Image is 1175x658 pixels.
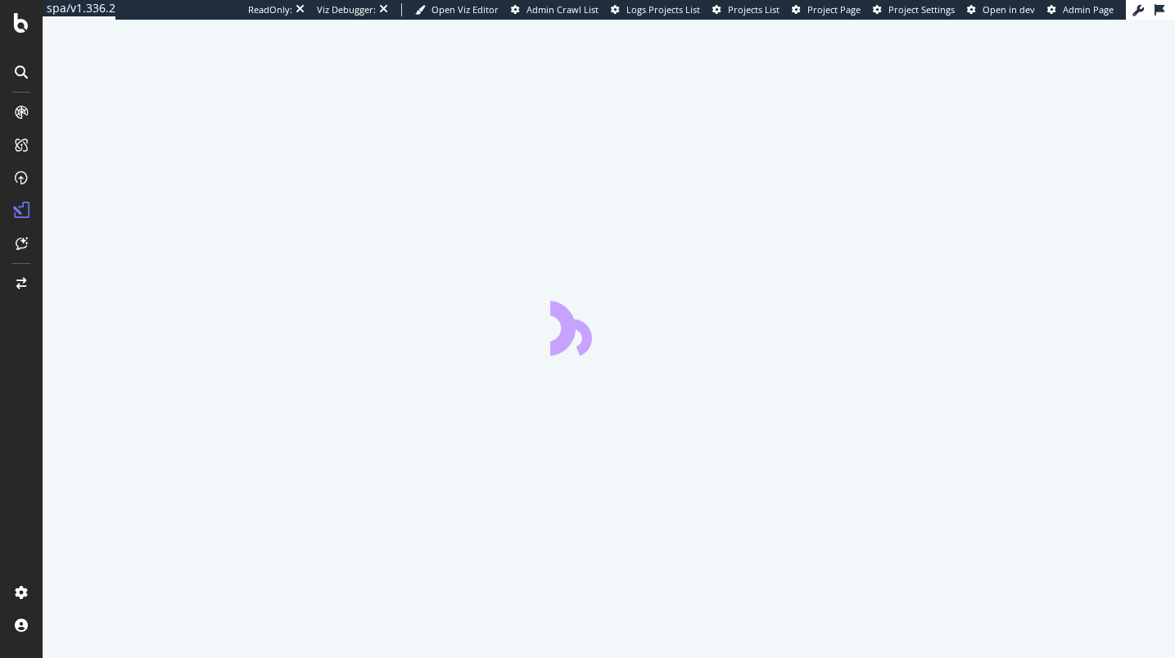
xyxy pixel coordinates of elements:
[967,3,1035,16] a: Open in dev
[611,3,700,16] a: Logs Projects List
[526,3,599,16] span: Admin Crawl List
[550,297,668,356] div: animation
[807,3,861,16] span: Project Page
[792,3,861,16] a: Project Page
[415,3,499,16] a: Open Viz Editor
[712,3,780,16] a: Projects List
[248,3,292,16] div: ReadOnly:
[511,3,599,16] a: Admin Crawl List
[1047,3,1114,16] a: Admin Page
[626,3,700,16] span: Logs Projects List
[432,3,499,16] span: Open Viz Editor
[728,3,780,16] span: Projects List
[888,3,955,16] span: Project Settings
[873,3,955,16] a: Project Settings
[983,3,1035,16] span: Open in dev
[1063,3,1114,16] span: Admin Page
[317,3,376,16] div: Viz Debugger:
